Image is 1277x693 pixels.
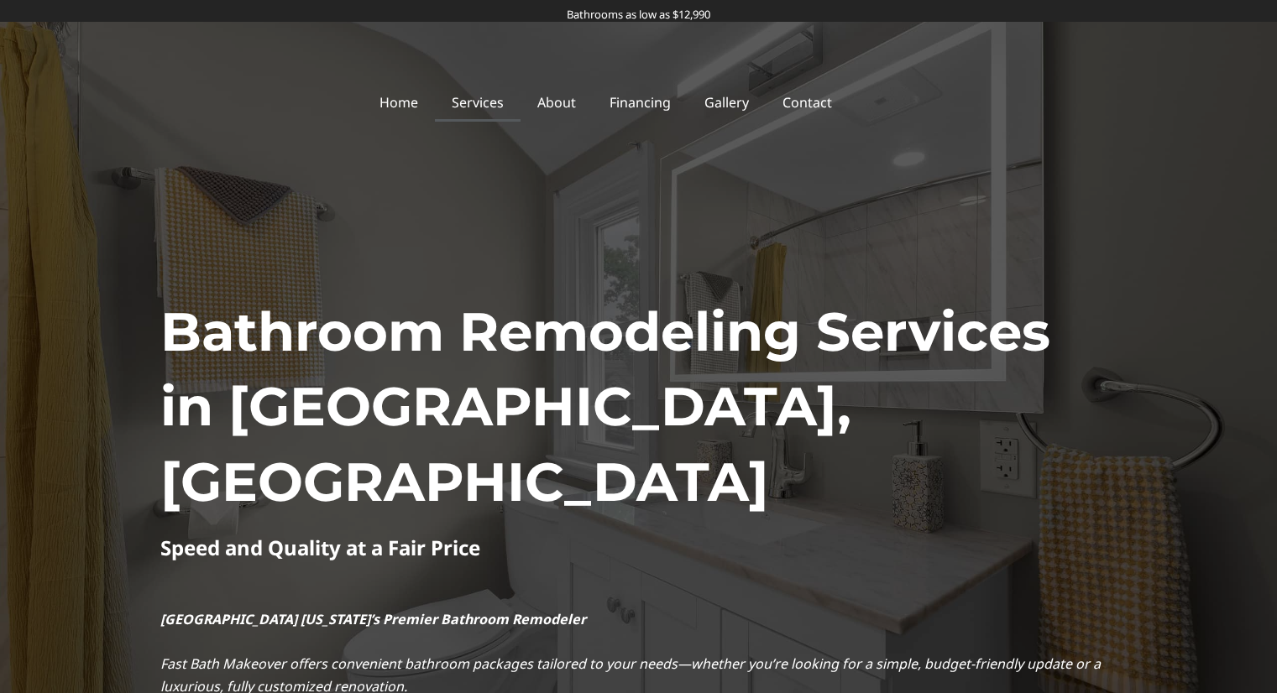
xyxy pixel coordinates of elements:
a: Home [363,83,435,122]
a: Financing [593,83,688,122]
a: Services [435,83,521,122]
strong: Speed and Quality at a Fair Price [160,534,480,561]
a: About [521,83,593,122]
h1: Bathroom Remodeling Services in [GEOGRAPHIC_DATA], [GEOGRAPHIC_DATA] [160,294,1117,520]
strong: [GEOGRAPHIC_DATA] [US_STATE]’s Premier Bathroom Remodeler [160,610,586,628]
a: Gallery [688,83,766,122]
a: Contact [766,83,849,122]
